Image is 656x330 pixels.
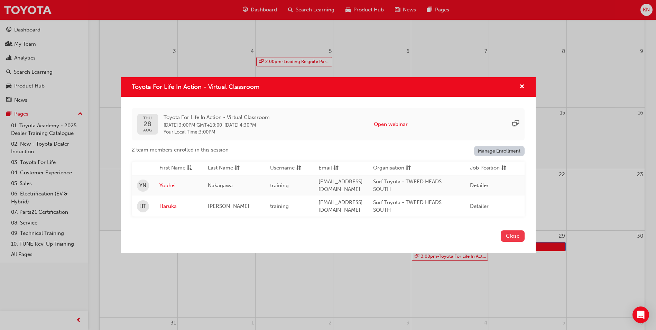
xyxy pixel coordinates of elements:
span: training [270,182,289,189]
span: Detailer [470,203,489,209]
span: Last Name [208,164,233,173]
span: sorting-icon [406,164,411,173]
span: AUG [143,128,152,132]
span: Username [270,164,295,173]
span: sessionType_ONLINE_URL-icon [512,120,519,128]
span: Surf Toyota - TWEED HEADS SOUTH [373,199,442,213]
span: sorting-icon [501,164,506,173]
div: Open Intercom Messenger [632,306,649,323]
a: Manage Enrollment [474,146,525,156]
button: Usernamesorting-icon [270,164,308,173]
span: Surf Toyota - TWEED HEADS SOUTH [373,178,442,193]
span: cross-icon [519,84,525,90]
span: YN [139,182,146,190]
span: asc-icon [187,164,192,173]
span: First Name [159,164,185,173]
span: Email [318,164,332,173]
span: Organisation [373,164,404,173]
span: THU [143,116,152,120]
span: sorting-icon [234,164,240,173]
span: [EMAIL_ADDRESS][DOMAIN_NAME] [318,199,363,213]
span: 28 Aug 2025 4:30PM [224,122,256,128]
button: Open webinar [374,120,408,128]
span: sorting-icon [333,164,339,173]
button: Close [501,230,525,242]
span: Toyota For Life In Action - Virtual Classroom [164,113,270,121]
span: Nakagawa [208,182,233,189]
span: 2 team members enrolled in this session [132,146,229,154]
span: [PERSON_NAME] [208,203,249,209]
span: Job Position [470,164,500,173]
span: 28 [143,120,152,128]
span: Detailer [470,182,489,189]
span: HT [139,202,146,210]
button: Job Positionsorting-icon [470,164,508,173]
span: [EMAIL_ADDRESS][DOMAIN_NAME] [318,178,363,193]
button: cross-icon [519,83,525,91]
span: Your Local Time : 3:00PM [164,129,270,135]
button: First Nameasc-icon [159,164,197,173]
span: Toyota For Life In Action - Virtual Classroom [132,83,259,91]
span: sorting-icon [296,164,301,173]
a: Youhei [159,182,197,190]
span: training [270,203,289,209]
a: Haruka [159,202,197,210]
button: Last Namesorting-icon [208,164,246,173]
div: Toyota For Life In Action - Virtual Classroom [121,77,536,253]
div: - [164,113,270,135]
button: Organisationsorting-icon [373,164,411,173]
button: Emailsorting-icon [318,164,357,173]
span: 28 Aug 2025 3:00PM GMT+10:00 [164,122,222,128]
